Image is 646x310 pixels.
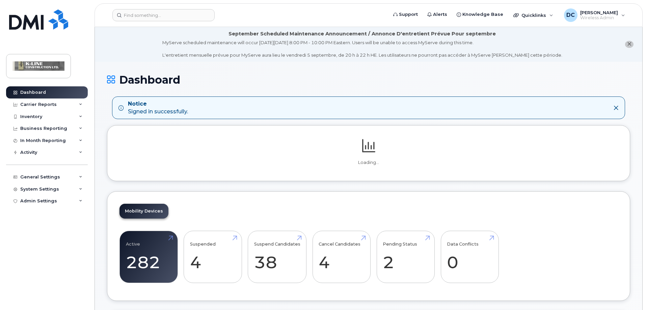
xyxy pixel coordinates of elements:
a: Suspended 4 [190,235,236,279]
p: Loading... [119,160,618,166]
a: Suspend Candidates 38 [254,235,300,279]
div: MyServe scheduled maintenance will occur [DATE][DATE] 8:00 PM - 10:00 PM Eastern. Users will be u... [162,39,562,58]
a: Active 282 [126,235,171,279]
a: Pending Status 2 [383,235,428,279]
button: close notification [625,41,634,48]
a: Cancel Candidates 4 [319,235,364,279]
div: September Scheduled Maintenance Announcement / Annonce D'entretient Prévue Pour septembre [228,30,496,37]
div: Signed in successfully. [128,100,188,116]
strong: Notice [128,100,188,108]
h1: Dashboard [107,74,630,86]
a: Mobility Devices [119,204,168,219]
a: Data Conflicts 0 [447,235,492,279]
